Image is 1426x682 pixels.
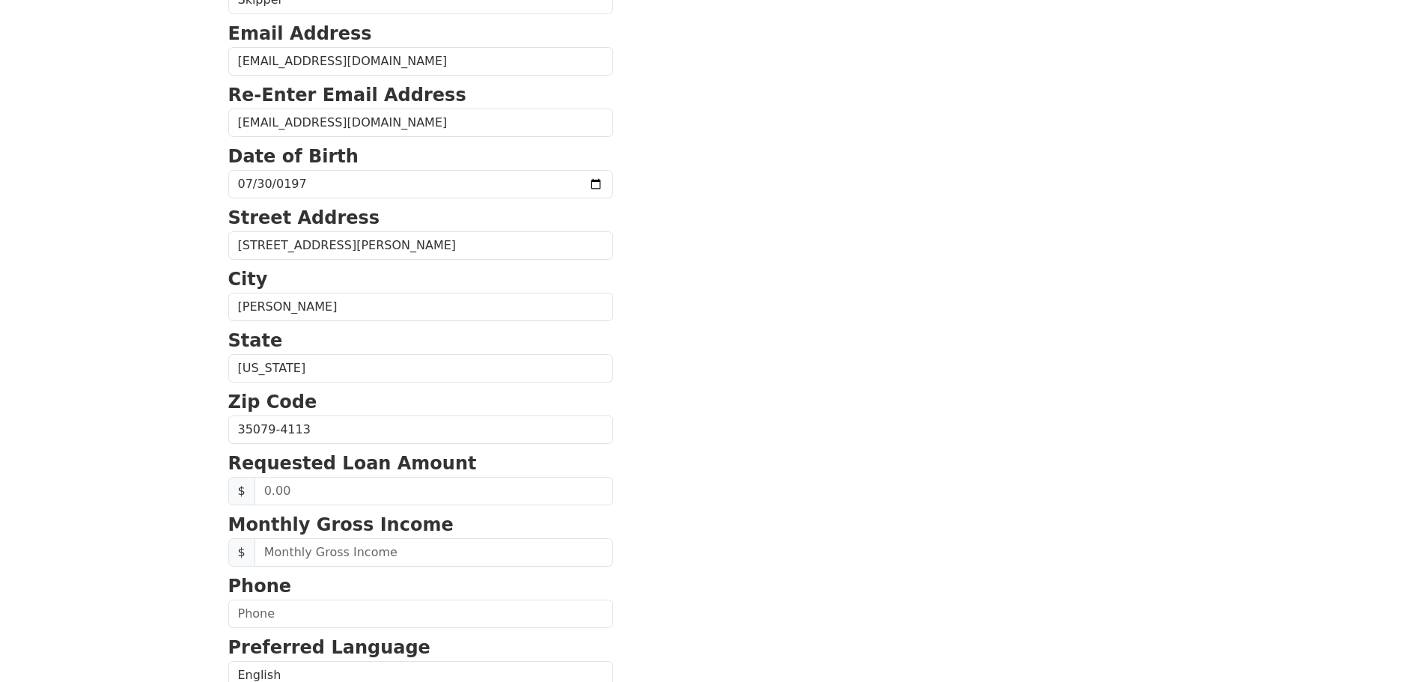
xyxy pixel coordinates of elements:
input: Street Address [228,231,613,260]
input: Monthly Gross Income [255,538,613,567]
input: City [228,293,613,321]
strong: Phone [228,576,292,597]
strong: Re-Enter Email Address [228,85,466,106]
strong: City [228,269,268,290]
span: $ [228,538,255,567]
strong: Zip Code [228,392,317,412]
strong: State [228,330,283,351]
p: Monthly Gross Income [228,511,613,538]
input: Re-Enter Email Address [228,109,613,137]
span: $ [228,477,255,505]
strong: Requested Loan Amount [228,453,477,474]
input: Zip Code [228,415,613,444]
input: 0.00 [255,477,613,505]
input: Phone [228,600,613,628]
input: Email Address [228,47,613,76]
strong: Date of Birth [228,146,359,167]
strong: Street Address [228,207,380,228]
strong: Email Address [228,23,372,44]
strong: Preferred Language [228,637,430,658]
